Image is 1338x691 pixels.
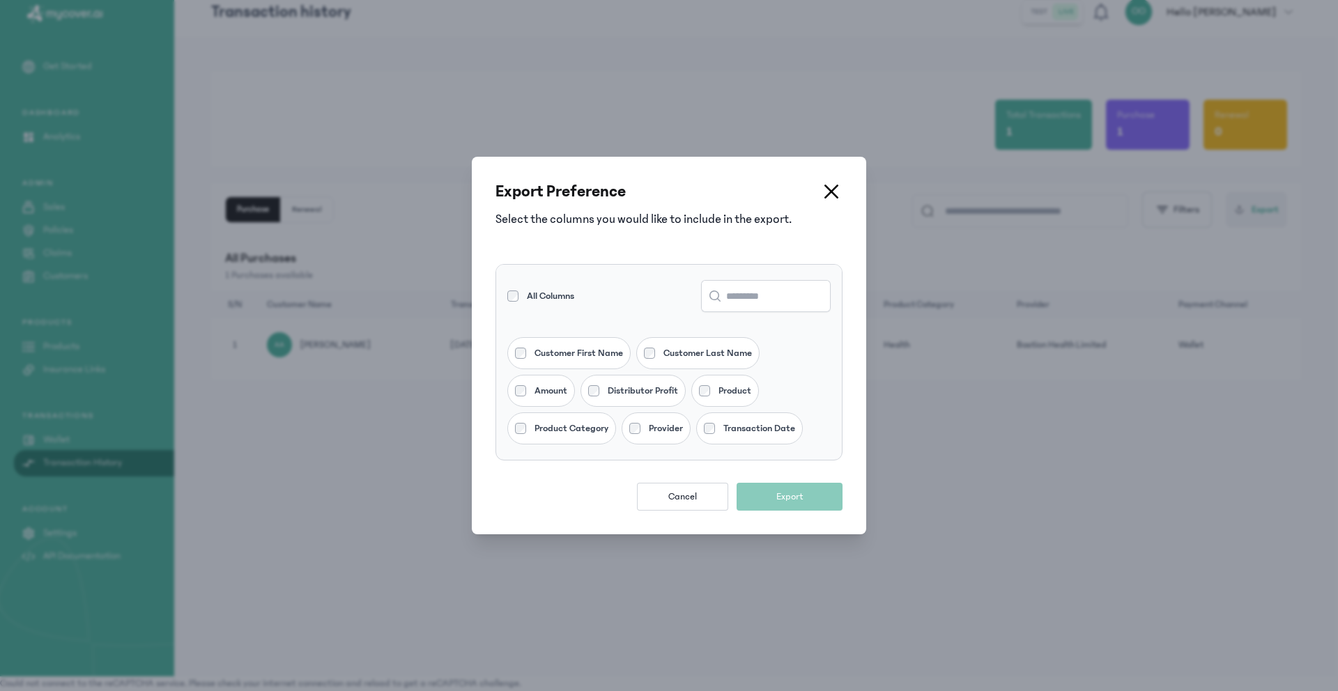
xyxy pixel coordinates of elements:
[663,346,752,360] label: Customer Last Name
[637,483,728,511] button: Cancel
[535,384,567,398] label: Amount
[649,421,683,435] label: Provider
[535,346,623,360] label: Customer First Name
[535,421,608,435] label: Product Category
[718,384,751,398] label: Product
[776,490,803,504] span: Export
[527,289,574,303] label: All Columns
[608,384,678,398] label: Distributor Profit
[495,210,792,229] p: Select the columns you would like to include in the export.
[723,421,795,435] label: Transaction Date
[737,483,843,511] button: Export
[495,180,792,203] h2: Export Preference
[668,490,697,504] span: Cancel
